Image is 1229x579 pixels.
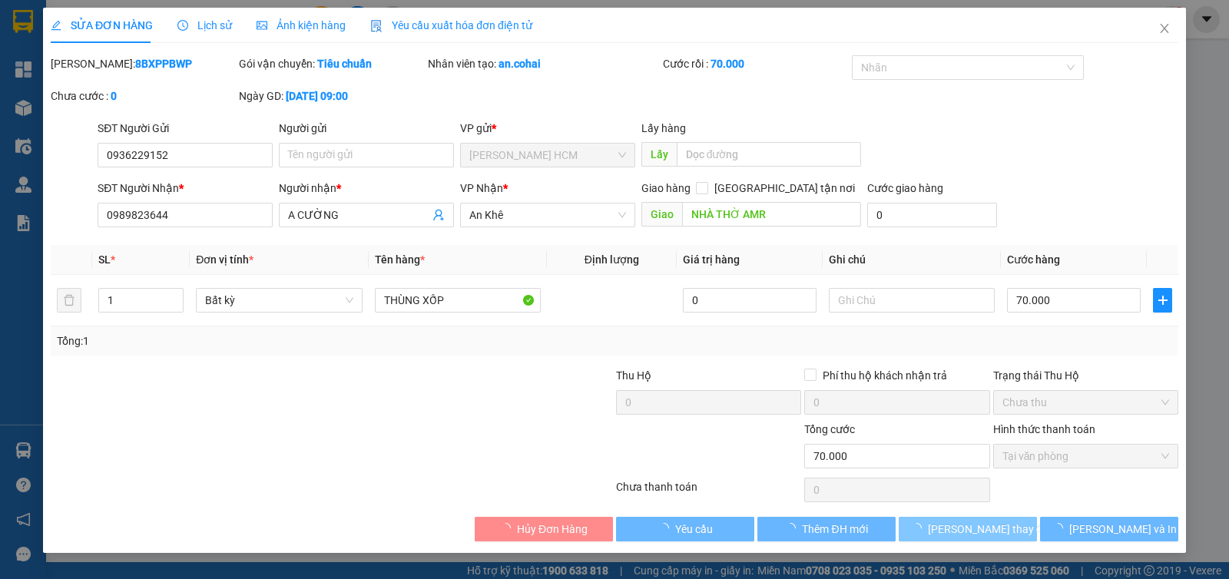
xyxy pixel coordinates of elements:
[802,521,867,538] span: Thêm ĐH mới
[51,20,61,31] span: edit
[711,58,744,70] b: 70.000
[98,253,111,266] span: SL
[205,289,353,312] span: Bất kỳ
[616,369,651,382] span: Thu Hộ
[135,58,192,70] b: 8BXPPBWP
[460,120,635,137] div: VP gửi
[785,523,802,534] span: loading
[239,55,424,72] div: Gói vận chuyển:
[585,253,639,266] span: Định lượng
[1158,22,1171,35] span: close
[279,180,454,197] div: Người nhận
[641,142,677,167] span: Lấy
[993,423,1095,435] label: Hình thức thanh toán
[370,20,383,32] img: icon
[475,517,613,541] button: Hủy Đơn Hàng
[867,182,943,194] label: Cước giao hàng
[663,55,848,72] div: Cước rồi :
[177,19,232,31] span: Lịch sử
[708,180,861,197] span: [GEOGRAPHIC_DATA] tận nơi
[1052,523,1069,534] span: loading
[517,521,588,538] span: Hủy Đơn Hàng
[257,19,346,31] span: Ảnh kiện hàng
[375,288,541,313] input: VD: Bàn, Ghế
[817,367,953,384] span: Phí thu hộ khách nhận trả
[829,288,995,313] input: Ghi Chú
[111,90,117,102] b: 0
[683,253,740,266] span: Giá trị hàng
[286,90,348,102] b: [DATE] 09:00
[867,203,997,227] input: Cước giao hàng
[641,182,691,194] span: Giao hàng
[1007,253,1060,266] span: Cước hàng
[993,367,1178,384] div: Trạng thái Thu Hộ
[757,517,896,541] button: Thêm ĐH mới
[1153,288,1172,313] button: plus
[911,523,928,534] span: loading
[51,55,236,72] div: [PERSON_NAME]:
[317,58,372,70] b: Tiêu chuẩn
[98,120,273,137] div: SĐT Người Gửi
[1154,294,1171,306] span: plus
[682,202,862,227] input: Dọc đường
[499,58,541,70] b: an.cohai
[257,20,267,31] span: picture
[279,120,454,137] div: Người gửi
[658,523,675,534] span: loading
[432,209,445,221] span: user-add
[500,523,517,534] span: loading
[469,144,626,167] span: Trần Phú HCM
[370,19,532,31] span: Yêu cầu xuất hóa đơn điện tử
[928,521,1051,538] span: [PERSON_NAME] thay đổi
[823,245,1001,275] th: Ghi chú
[1002,391,1169,414] span: Chưa thu
[1143,8,1186,51] button: Close
[469,203,626,227] span: An Khê
[177,20,188,31] span: clock-circle
[57,288,81,313] button: delete
[428,55,661,72] div: Nhân viên tạo:
[1069,521,1177,538] span: [PERSON_NAME] và In
[1002,445,1169,468] span: Tại văn phòng
[641,122,686,134] span: Lấy hàng
[641,202,682,227] span: Giao
[375,253,425,266] span: Tên hàng
[51,88,236,104] div: Chưa cước :
[614,478,803,505] div: Chưa thanh toán
[57,333,475,349] div: Tổng: 1
[616,517,754,541] button: Yêu cầu
[239,88,424,104] div: Ngày GD:
[677,142,862,167] input: Dọc đường
[460,182,503,194] span: VP Nhận
[98,180,273,197] div: SĐT Người Nhận
[196,253,253,266] span: Đơn vị tính
[1040,517,1178,541] button: [PERSON_NAME] và In
[675,521,713,538] span: Yêu cầu
[804,423,855,435] span: Tổng cước
[51,19,153,31] span: SỬA ĐƠN HÀNG
[899,517,1037,541] button: [PERSON_NAME] thay đổi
